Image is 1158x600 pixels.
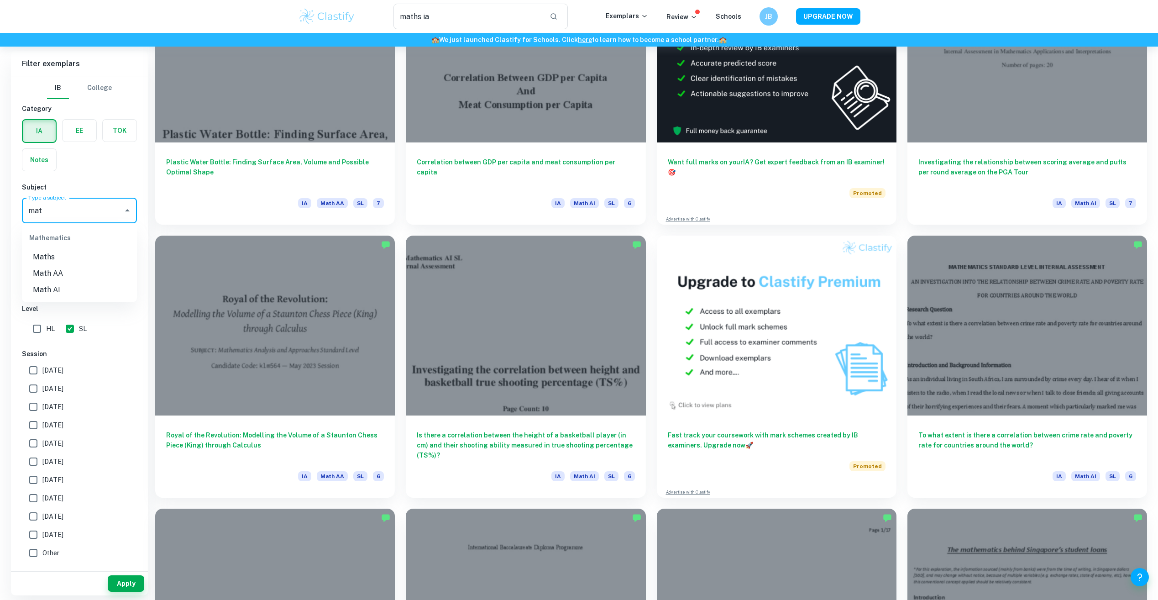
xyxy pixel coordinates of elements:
h6: JB [763,11,774,21]
img: Marked [1133,240,1142,249]
span: IA [298,471,311,481]
span: [DATE] [42,402,63,412]
span: 6 [624,198,635,208]
h6: To what extent is there a correlation between crime rate and poverty rate for countries around th... [918,430,1136,460]
h6: Want full marks on your IA ? Get expert feedback from an IB examiner! [668,157,886,177]
span: 🏫 [719,36,727,43]
button: Close [121,204,134,217]
img: Marked [381,513,390,522]
span: SL [79,324,87,334]
li: Maths [22,249,137,265]
button: Help and Feedback [1131,568,1149,586]
span: IA [551,198,565,208]
span: SL [353,471,367,481]
span: [DATE] [42,420,63,430]
p: Review [666,12,697,22]
span: Math AA [317,198,348,208]
a: Advertise with Clastify [666,216,710,222]
span: Math AI [1071,471,1100,481]
button: EE [63,120,96,142]
span: 🏫 [431,36,439,43]
span: [DATE] [42,475,63,485]
button: College [87,77,112,99]
span: Math AI [1071,198,1100,208]
img: Clastify logo [298,7,356,26]
span: [DATE] [42,530,63,540]
li: Math AA [22,265,137,282]
div: Filter type choice [47,77,112,99]
span: 7 [373,198,384,208]
img: Marked [883,513,892,522]
span: IA [298,198,311,208]
span: 6 [624,471,635,481]
img: Marked [1133,513,1142,522]
span: [DATE] [42,457,63,467]
span: SL [604,198,618,208]
span: 6 [1125,471,1136,481]
span: Math AI [570,471,599,481]
span: [DATE] [42,384,63,394]
span: IA [1053,471,1066,481]
div: Mathematics [22,227,137,249]
h6: Filter exemplars [11,51,148,77]
span: Other [42,548,59,558]
span: HL [46,324,55,334]
span: Math AI [570,198,599,208]
button: IA [23,120,56,142]
span: SL [1106,471,1120,481]
img: Marked [632,513,641,522]
span: IA [551,471,565,481]
input: Search for any exemplars... [393,4,543,29]
button: IB [47,77,69,99]
a: Schools [716,13,741,20]
li: Math AI [22,282,137,298]
h6: Session [22,349,137,359]
img: Marked [381,240,390,249]
span: SL [1106,198,1120,208]
h6: Fast track your coursework with mark schemes created by IB examiners. Upgrade now [668,430,886,450]
span: Math AA [317,471,348,481]
button: JB [760,7,778,26]
span: Promoted [849,188,886,198]
button: Apply [108,575,144,592]
span: 6 [373,471,384,481]
p: Exemplars [606,11,648,21]
span: [DATE] [42,438,63,448]
h6: Investigating the relationship between scoring average and putts per round average on the PGA Tour [918,157,1136,187]
h6: Subject [22,182,137,192]
h6: Correlation between GDP per capita and meat consumption per capita [417,157,634,187]
img: Marked [632,240,641,249]
label: Type a subject [28,194,66,201]
button: UPGRADE NOW [796,8,860,25]
a: To what extent is there a correlation between crime rate and poverty rate for countries around th... [907,236,1147,498]
button: Notes [22,149,56,171]
a: Advertise with Clastify [666,489,710,495]
span: SL [353,198,367,208]
a: Royal of the Revolution: Modelling the Volume of a Staunton Chess Piece (King) through CalculusIA... [155,236,395,498]
h6: Royal of the Revolution: Modelling the Volume of a Staunton Chess Piece (King) through Calculus [166,430,384,460]
h6: Category [22,104,137,114]
span: 🎯 [668,168,676,176]
span: [DATE] [42,365,63,375]
a: Is there a correlation between the height of a basketball player (in cm) and their shooting abili... [406,236,645,498]
button: TOK [103,120,136,142]
span: 7 [1125,198,1136,208]
a: here [578,36,592,43]
span: [DATE] [42,511,63,521]
span: Promoted [849,461,886,471]
h6: Level [22,304,137,314]
img: Thumbnail [657,236,896,416]
h6: Plastic Water Bottle: Finding Surface Area, Volume and Possible Optimal Shape [166,157,384,187]
span: [DATE] [42,493,63,503]
h6: We just launched Clastify for Schools. Click to learn how to become a school partner. [2,35,1156,45]
h6: Is there a correlation between the height of a basketball player (in cm) and their shooting abili... [417,430,634,460]
span: IA [1053,198,1066,208]
span: 🚀 [745,442,753,449]
span: SL [604,471,618,481]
